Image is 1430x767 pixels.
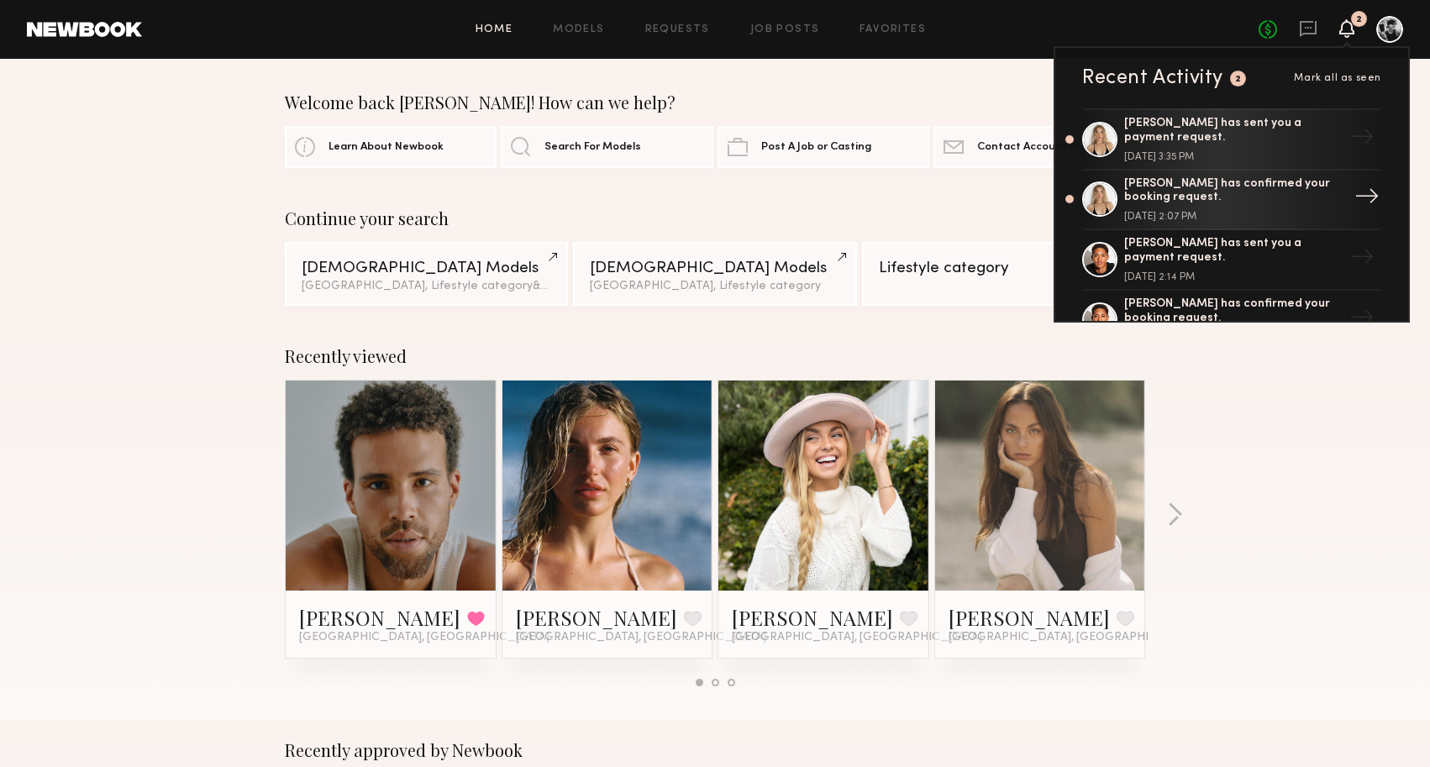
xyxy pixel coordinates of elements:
[544,142,641,153] span: Search For Models
[1343,118,1381,161] div: →
[302,281,551,292] div: [GEOGRAPHIC_DATA], Lifestyle category
[761,142,871,153] span: Post A Job or Casting
[1124,272,1343,282] div: [DATE] 2:14 PM
[1124,212,1343,222] div: [DATE] 2:07 PM
[1082,108,1381,171] a: [PERSON_NAME] has sent you a payment request.[DATE] 3:35 PM→
[1082,68,1223,88] div: Recent Activity
[1082,291,1381,351] a: [PERSON_NAME] has confirmed your booking request.→
[732,631,982,644] span: [GEOGRAPHIC_DATA], [GEOGRAPHIC_DATA]
[590,260,839,276] div: [DEMOGRAPHIC_DATA] Models
[1348,177,1386,221] div: →
[329,142,444,153] span: Learn About Newbook
[1082,230,1381,291] a: [PERSON_NAME] has sent you a payment request.[DATE] 2:14 PM→
[732,604,893,631] a: [PERSON_NAME]
[1235,75,1242,84] div: 2
[862,242,1145,306] a: Lifestyle category
[553,24,604,35] a: Models
[933,126,1145,168] a: Contact Account Manager
[1124,177,1343,206] div: [PERSON_NAME] has confirmed your booking request.
[1124,117,1343,145] div: [PERSON_NAME] has sent you a payment request.
[879,260,1128,276] div: Lifestyle category
[1082,171,1381,231] a: [PERSON_NAME] has confirmed your booking request.[DATE] 2:07 PM→
[718,126,929,168] a: Post A Job or Casting
[285,346,1145,366] div: Recently viewed
[476,24,513,35] a: Home
[285,208,1145,229] div: Continue your search
[573,242,856,306] a: [DEMOGRAPHIC_DATA] Models[GEOGRAPHIC_DATA], Lifestyle category
[949,631,1199,644] span: [GEOGRAPHIC_DATA], [GEOGRAPHIC_DATA]
[299,631,549,644] span: [GEOGRAPHIC_DATA], [GEOGRAPHIC_DATA]
[516,631,766,644] span: [GEOGRAPHIC_DATA], [GEOGRAPHIC_DATA]
[750,24,820,35] a: Job Posts
[590,281,839,292] div: [GEOGRAPHIC_DATA], Lifestyle category
[285,740,1145,760] div: Recently approved by Newbook
[1343,298,1381,342] div: →
[1124,297,1343,326] div: [PERSON_NAME] has confirmed your booking request.
[977,142,1117,153] span: Contact Account Manager
[645,24,710,35] a: Requests
[949,604,1110,631] a: [PERSON_NAME]
[302,260,551,276] div: [DEMOGRAPHIC_DATA] Models
[516,604,677,631] a: [PERSON_NAME]
[860,24,926,35] a: Favorites
[501,126,712,168] a: Search For Models
[533,281,605,292] span: & 1 other filter
[1343,238,1381,281] div: →
[1124,152,1343,162] div: [DATE] 3:35 PM
[1294,73,1381,83] span: Mark all as seen
[285,242,568,306] a: [DEMOGRAPHIC_DATA] Models[GEOGRAPHIC_DATA], Lifestyle category&1other filter
[1124,237,1343,265] div: [PERSON_NAME] has sent you a payment request.
[285,92,1145,113] div: Welcome back [PERSON_NAME]! How can we help?
[299,604,460,631] a: [PERSON_NAME]
[1356,15,1362,24] div: 2
[285,126,497,168] a: Learn About Newbook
